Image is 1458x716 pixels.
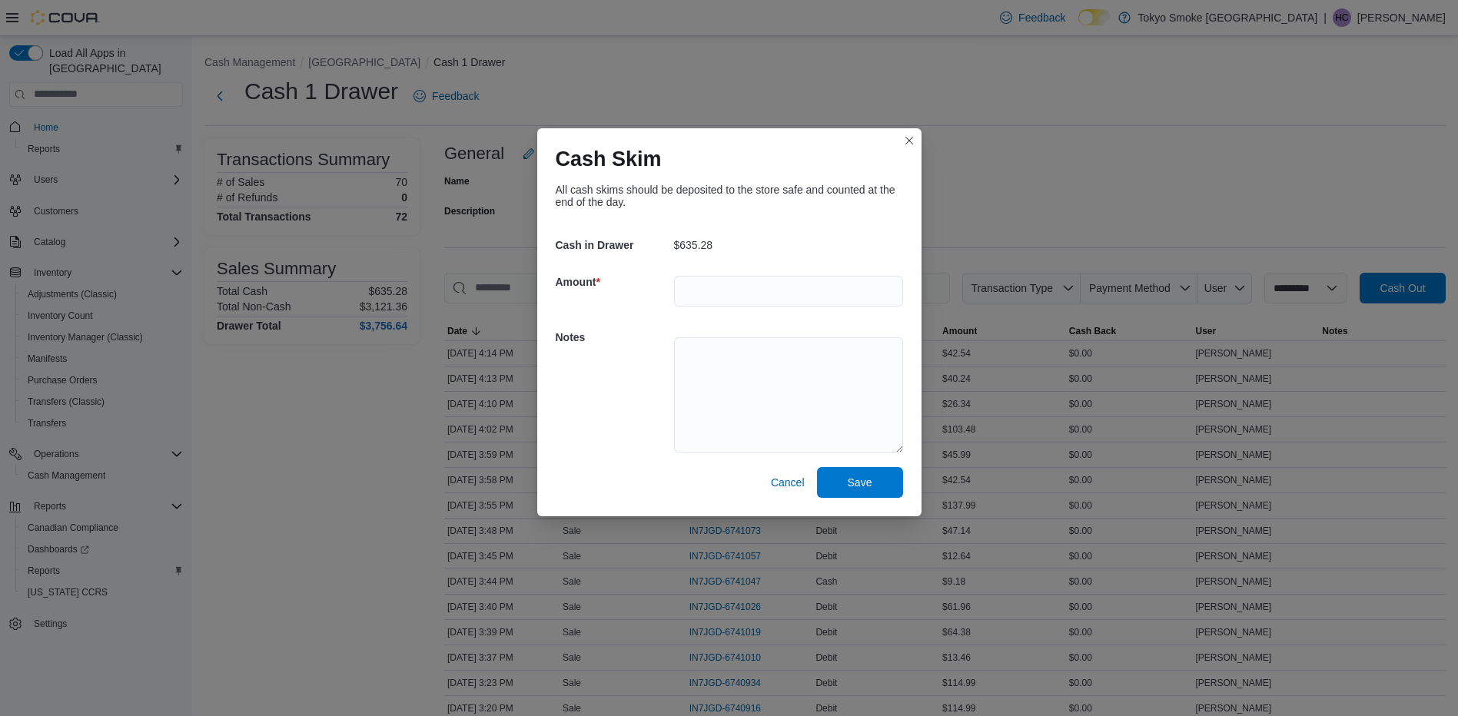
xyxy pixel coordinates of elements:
h1: Cash Skim [556,147,662,171]
span: Save [848,475,872,490]
h5: Amount [556,267,671,297]
span: Cancel [771,475,805,490]
button: Closes this modal window [900,131,918,150]
h5: Notes [556,322,671,353]
button: Cancel [765,467,811,498]
p: $635.28 [674,239,713,251]
div: All cash skims should be deposited to the store safe and counted at the end of the day. [556,184,903,208]
button: Save [817,467,903,498]
h5: Cash in Drawer [556,230,671,260]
